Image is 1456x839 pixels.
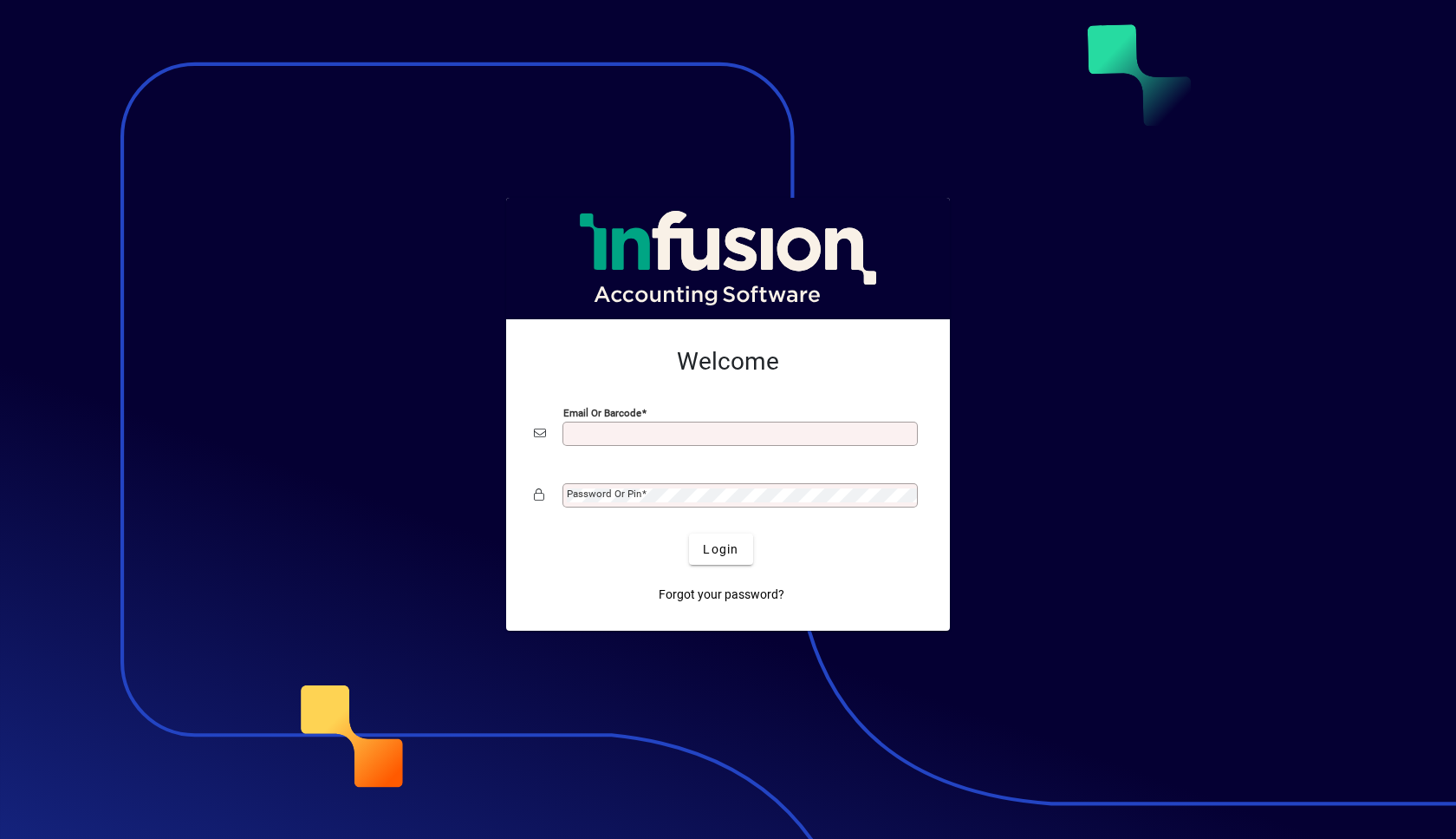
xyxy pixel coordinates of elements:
button: Login [689,534,752,565]
mat-label: Password or Pin [567,488,641,500]
h2: Welcome [534,347,922,377]
mat-label: Email or Barcode [563,407,641,419]
span: Forgot your password? [659,586,784,604]
a: Forgot your password? [652,579,791,610]
span: Login [703,541,738,559]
